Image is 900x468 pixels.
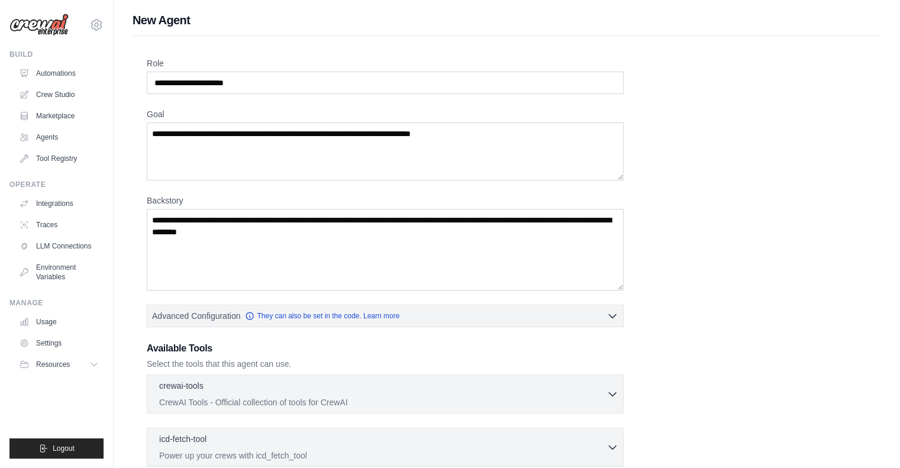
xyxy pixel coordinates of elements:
[14,334,104,353] a: Settings
[9,298,104,308] div: Manage
[147,57,624,69] label: Role
[14,194,104,213] a: Integrations
[14,106,104,125] a: Marketplace
[14,128,104,147] a: Agents
[14,64,104,83] a: Automations
[9,438,104,459] button: Logout
[133,12,881,28] h1: New Agent
[14,85,104,104] a: Crew Studio
[159,396,607,408] p: CrewAI Tools - Official collection of tools for CrewAI
[9,14,69,36] img: Logo
[9,50,104,59] div: Build
[159,433,207,445] p: icd-fetch-tool
[9,180,104,189] div: Operate
[152,433,618,461] button: icd-fetch-tool Power up your crews with icd_fetch_tool
[152,380,618,408] button: crewai-tools CrewAI Tools - Official collection of tools for CrewAI
[147,358,624,370] p: Select the tools that this agent can use.
[245,311,399,321] a: They can also be set in the code. Learn more
[159,380,204,392] p: crewai-tools
[36,360,70,369] span: Resources
[159,450,607,461] p: Power up your crews with icd_fetch_tool
[14,355,104,374] button: Resources
[147,195,624,206] label: Backstory
[147,341,624,356] h3: Available Tools
[152,310,240,322] span: Advanced Configuration
[14,258,104,286] a: Environment Variables
[147,108,624,120] label: Goal
[14,215,104,234] a: Traces
[147,305,623,327] button: Advanced Configuration They can also be set in the code. Learn more
[14,237,104,256] a: LLM Connections
[14,149,104,168] a: Tool Registry
[14,312,104,331] a: Usage
[53,444,75,453] span: Logout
